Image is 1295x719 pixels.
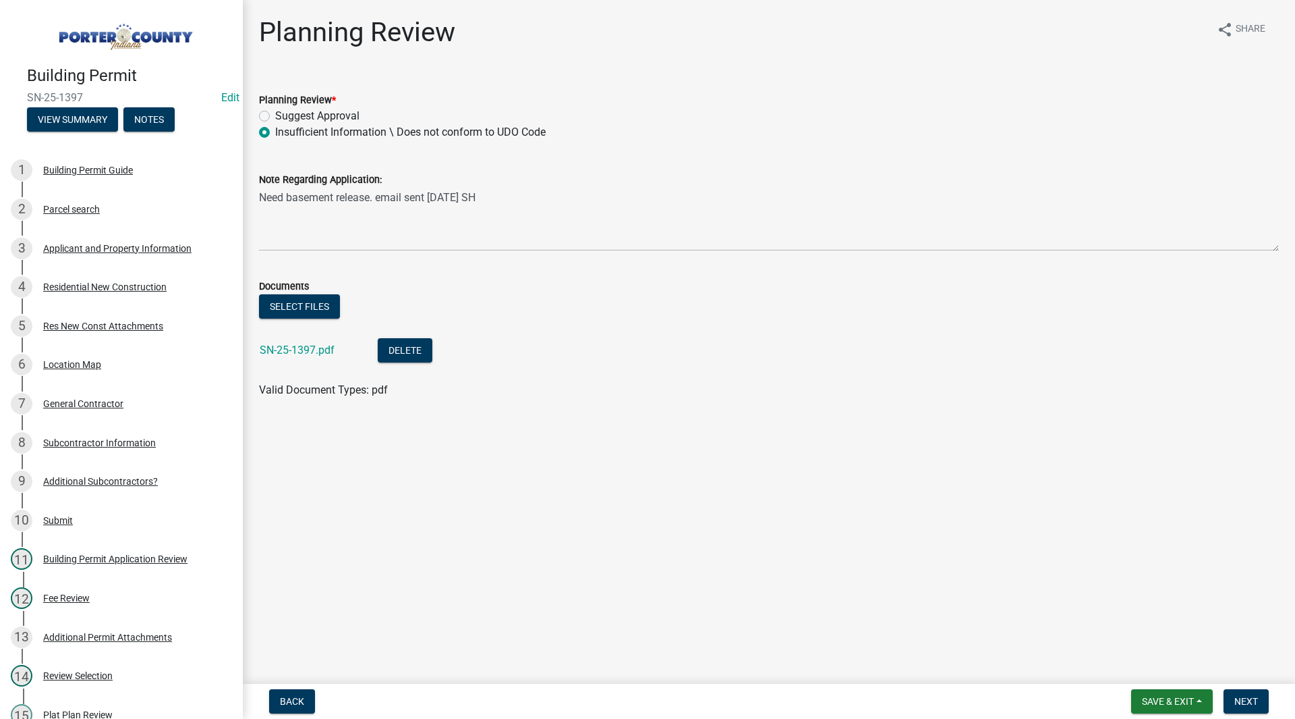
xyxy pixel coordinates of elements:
[43,554,188,564] div: Building Permit Application Review
[11,315,32,337] div: 5
[275,108,359,124] label: Suggest Approval
[43,516,73,525] div: Submit
[27,107,118,132] button: View Summary
[43,593,90,603] div: Fee Review
[260,344,335,356] a: SN-25-1397.pdf
[1234,696,1258,707] span: Next
[43,360,101,369] div: Location Map
[43,282,167,292] div: Residential New Construction
[1224,689,1269,714] button: Next
[11,665,32,687] div: 14
[11,198,32,220] div: 2
[43,399,123,408] div: General Contractor
[259,176,382,185] label: Note Regarding Application:
[43,205,100,214] div: Parcel search
[43,477,158,486] div: Additional Subcontractors?
[43,671,113,681] div: Review Selection
[269,689,315,714] button: Back
[27,66,232,86] h4: Building Permit
[1142,696,1194,707] span: Save & Exit
[221,91,239,104] wm-modal-confirm: Edit Application Number
[259,282,309,292] label: Documents
[11,238,32,259] div: 3
[1217,22,1233,38] i: share
[259,383,388,396] span: Valid Document Types: pdf
[11,393,32,415] div: 7
[1131,689,1213,714] button: Save & Exit
[259,16,455,49] h1: Planning Review
[259,294,340,319] button: Select files
[378,345,432,358] wm-modal-confirm: Delete Document
[43,244,192,253] div: Applicant and Property Information
[43,438,156,448] div: Subcontractor Information
[11,471,32,492] div: 9
[275,124,546,140] label: Insufficient Information \ Does not conform to UDO Code
[11,510,32,531] div: 10
[11,587,32,609] div: 12
[43,633,172,642] div: Additional Permit Attachments
[11,276,32,298] div: 4
[221,91,239,104] a: Edit
[11,159,32,181] div: 1
[27,115,118,126] wm-modal-confirm: Summary
[123,107,175,132] button: Notes
[43,321,163,331] div: Res New Const Attachments
[11,627,32,648] div: 13
[43,165,133,175] div: Building Permit Guide
[259,96,336,105] label: Planning Review
[11,548,32,570] div: 11
[1236,22,1265,38] span: Share
[27,91,216,104] span: SN-25-1397
[27,14,221,52] img: Porter County, Indiana
[11,354,32,375] div: 6
[1206,16,1276,43] button: shareShare
[123,115,175,126] wm-modal-confirm: Notes
[280,696,304,707] span: Back
[378,338,432,363] button: Delete
[11,432,32,454] div: 8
